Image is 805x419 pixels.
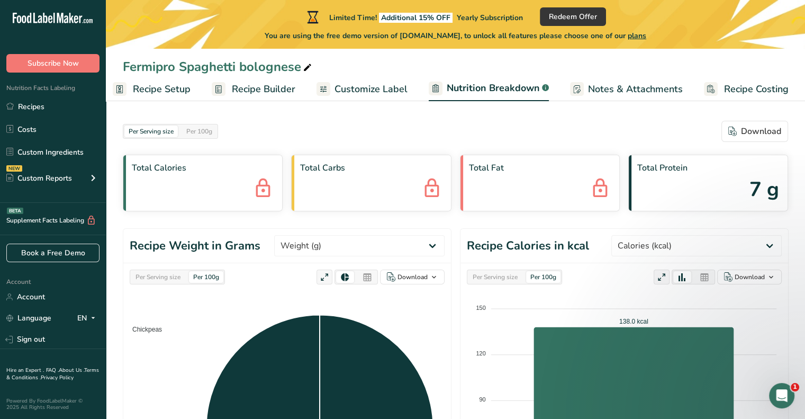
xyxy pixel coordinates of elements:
[724,82,789,96] span: Recipe Costing
[704,77,789,101] a: Recipe Costing
[7,208,23,214] div: BETA
[476,350,485,356] tspan: 120
[130,237,260,255] h1: Recipe Weight in Grams
[212,77,295,101] a: Recipe Builder
[526,271,560,283] div: Per 100g
[132,162,274,174] span: Total Calories
[469,162,611,174] span: Total Fat
[265,30,646,41] span: You are using the free demo version of [DOMAIN_NAME], to unlock all features please choose one of...
[476,305,485,311] tspan: 150
[769,383,794,408] iframe: Intercom live chat
[113,77,191,101] a: Recipe Setup
[46,367,59,374] a: FAQ .
[6,244,100,262] a: Book a Free Demo
[717,270,782,284] button: Download
[6,367,99,381] a: Terms & Conditions .
[6,54,100,73] button: Subscribe Now
[447,81,540,95] span: Nutrition Breakdown
[316,77,408,101] a: Customize Label
[182,126,216,137] div: Per 100g
[6,165,22,172] div: NEW
[637,162,779,174] span: Total Protein
[749,174,779,204] span: 7 g
[457,13,523,23] span: Yearly Subscription
[397,272,428,282] div: Download
[468,271,522,283] div: Per Serving size
[124,326,162,333] span: Chickpeas
[570,77,683,101] a: Notes & Attachments
[429,76,549,102] a: Nutrition Breakdown
[6,309,51,327] a: Language
[380,270,445,284] button: Download
[133,82,191,96] span: Recipe Setup
[479,396,485,403] tspan: 90
[540,7,606,26] button: Redeem Offer
[59,367,84,374] a: About Us .
[334,82,408,96] span: Customize Label
[467,237,589,255] h1: Recipe Calories in kcal
[6,367,44,374] a: Hire an Expert .
[379,13,453,23] span: Additional 15% OFF
[131,271,185,283] div: Per Serving size
[305,11,523,23] div: Limited Time!
[588,82,683,96] span: Notes & Attachments
[300,162,442,174] span: Total Carbs
[77,312,100,325] div: EN
[791,383,799,391] span: 1
[6,173,72,184] div: Custom Reports
[735,272,765,282] div: Download
[124,126,178,137] div: Per Serving size
[549,11,597,22] span: Redeem Offer
[728,125,781,138] div: Download
[41,374,74,381] a: Privacy Policy
[628,31,646,41] span: plans
[232,82,295,96] span: Recipe Builder
[721,121,788,142] button: Download
[28,58,79,69] span: Subscribe Now
[123,57,314,76] div: Fermipro Spaghetti bolognese
[6,398,100,411] div: Powered By FoodLabelMaker © 2025 All Rights Reserved
[189,271,223,283] div: Per 100g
